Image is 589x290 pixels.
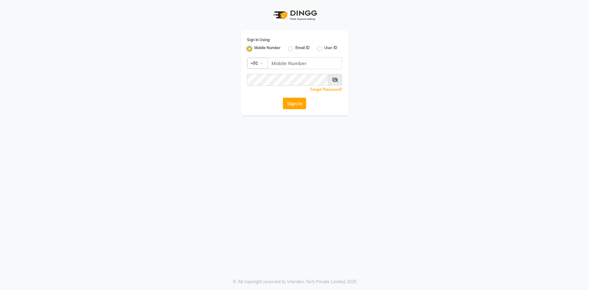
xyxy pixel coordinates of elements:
a: Forgot Password? [310,87,342,92]
button: Sign In [283,98,306,109]
label: Mobile Number [254,45,281,52]
label: Sign In Using: [247,37,270,43]
input: Username [268,57,342,69]
label: User ID [324,45,337,52]
input: Username [247,74,328,86]
label: Email ID [295,45,310,52]
img: logo1.svg [270,6,319,24]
